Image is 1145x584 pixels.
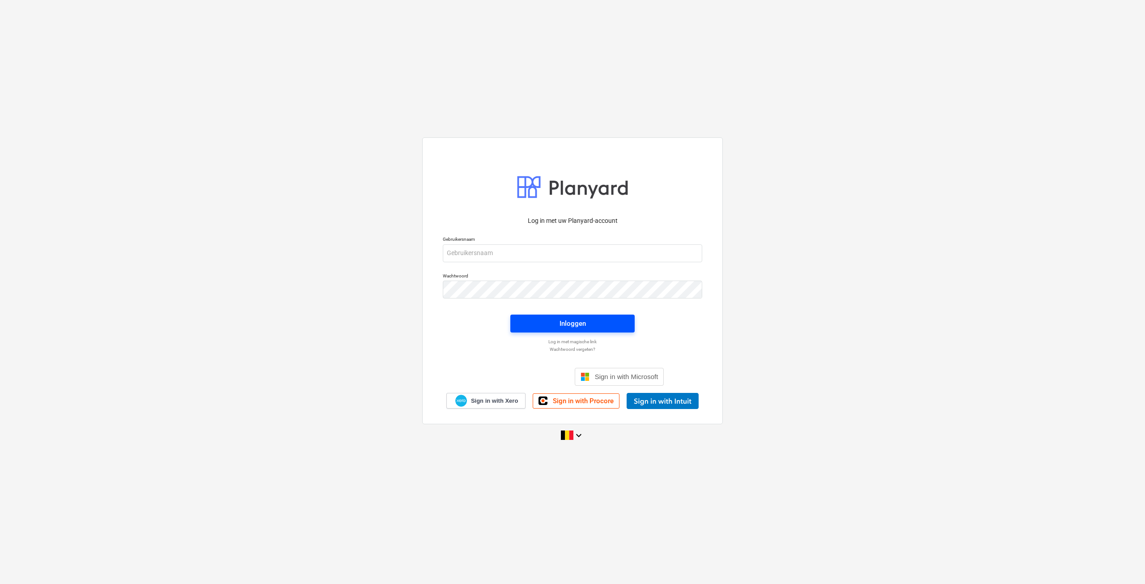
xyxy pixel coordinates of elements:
[573,430,584,441] i: keyboard_arrow_down
[438,346,707,352] a: Wachtwoord vergeten?
[446,393,526,409] a: Sign in with Xero
[1100,541,1145,584] div: Chatwidget
[443,236,702,244] p: Gebruikersnaam
[477,367,572,387] iframe: Knop Inloggen met Google
[533,393,619,409] a: Sign in with Procore
[581,372,589,381] img: Microsoft logo
[443,244,702,262] input: Gebruikersnaam
[1100,541,1145,584] iframe: Chat Widget
[595,373,658,380] span: Sign in with Microsoft
[438,339,707,345] a: Log in met magische link
[553,397,614,405] span: Sign in with Procore
[443,216,702,226] p: Log in met uw Planyard-account
[471,397,518,405] span: Sign in with Xero
[510,315,635,332] button: Inloggen
[443,273,702,281] p: Wachtwoord
[455,395,467,407] img: Xero logo
[560,318,586,329] div: Inloggen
